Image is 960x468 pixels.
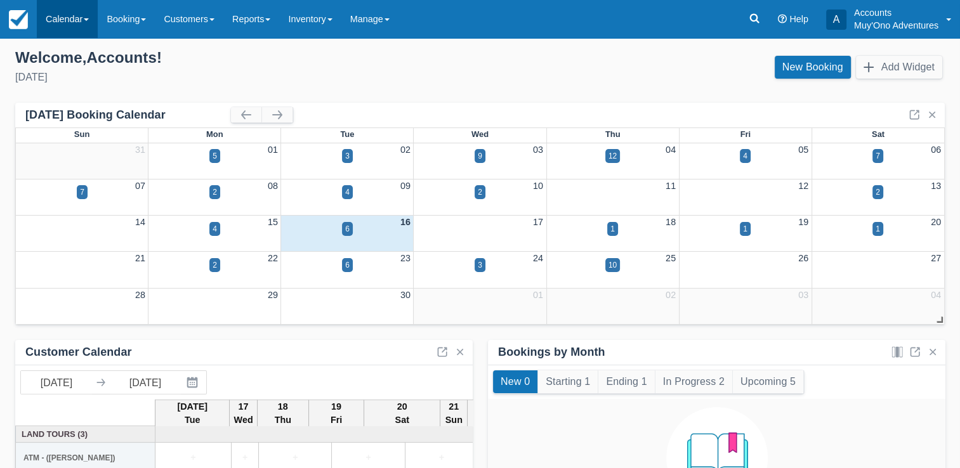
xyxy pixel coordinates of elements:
[931,217,941,227] a: 20
[872,129,884,139] span: Sat
[733,370,803,393] button: Upcoming 5
[345,259,350,271] div: 6
[15,70,470,85] div: [DATE]
[743,150,747,162] div: 4
[598,370,654,393] button: Ending 1
[666,253,676,263] a: 25
[400,145,411,155] a: 02
[15,48,470,67] div: Welcome , Accounts !
[206,129,223,139] span: Mon
[666,145,676,155] a: 04
[538,370,598,393] button: Starting 1
[345,186,350,198] div: 4
[262,451,328,465] a: +
[533,290,543,300] a: 01
[19,428,152,440] a: Land Tours (3)
[400,253,411,263] a: 23
[931,181,941,191] a: 13
[533,181,543,191] a: 10
[478,259,482,271] div: 3
[666,217,676,227] a: 18
[110,371,181,394] input: End Date
[268,290,278,300] a: 29
[605,129,621,139] span: Thu
[409,451,475,465] a: +
[345,223,350,235] div: 6
[666,290,676,300] a: 02
[235,451,255,465] a: +
[159,451,228,465] a: +
[498,345,605,360] div: Bookings by Month
[400,181,411,191] a: 09
[340,129,354,139] span: Tue
[775,56,851,79] a: New Booking
[533,253,543,263] a: 24
[308,400,364,427] th: 19 Fri
[135,253,145,263] a: 21
[400,217,411,227] a: 16
[135,217,145,227] a: 14
[25,345,132,360] div: Customer Calendar
[268,181,278,191] a: 08
[471,129,489,139] span: Wed
[931,290,941,300] a: 04
[478,186,482,198] div: 2
[80,186,84,198] div: 7
[468,400,544,427] th: 22 Mon
[181,371,206,394] button: Interact with the calendar and add the check-in date for your trip.
[876,150,880,162] div: 7
[213,150,217,162] div: 5
[854,6,938,19] p: Accounts
[798,290,808,300] a: 03
[335,451,401,465] a: +
[268,217,278,227] a: 15
[257,400,308,427] th: 18 Thu
[798,253,808,263] a: 26
[493,370,537,393] button: New 0
[155,400,230,427] th: [DATE] Tue
[135,290,145,300] a: 28
[21,371,92,394] input: Start Date
[608,259,617,271] div: 10
[268,253,278,263] a: 22
[25,108,231,122] div: [DATE] Booking Calendar
[798,181,808,191] a: 12
[230,400,257,427] th: 17 Wed
[440,400,468,427] th: 21 Sun
[743,223,747,235] div: 1
[931,253,941,263] a: 27
[9,10,28,29] img: checkfront-main-nav-mini-logo.png
[345,150,350,162] div: 3
[478,150,482,162] div: 9
[854,19,938,32] p: Muy'Ono Adventures
[268,145,278,155] a: 01
[655,370,732,393] button: In Progress 2
[826,10,846,30] div: A
[400,290,411,300] a: 30
[213,259,217,271] div: 2
[789,14,808,24] span: Help
[610,223,615,235] div: 1
[798,217,808,227] a: 19
[876,223,880,235] div: 1
[135,145,145,155] a: 31
[213,186,217,198] div: 2
[798,145,808,155] a: 05
[608,150,617,162] div: 12
[931,145,941,155] a: 06
[533,145,543,155] a: 03
[533,217,543,227] a: 17
[778,15,787,23] i: Help
[740,129,751,139] span: Fri
[856,56,942,79] button: Add Widget
[666,181,676,191] a: 11
[364,400,440,427] th: 20 Sat
[135,181,145,191] a: 07
[876,186,880,198] div: 2
[74,129,89,139] span: Sun
[213,223,217,235] div: 4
